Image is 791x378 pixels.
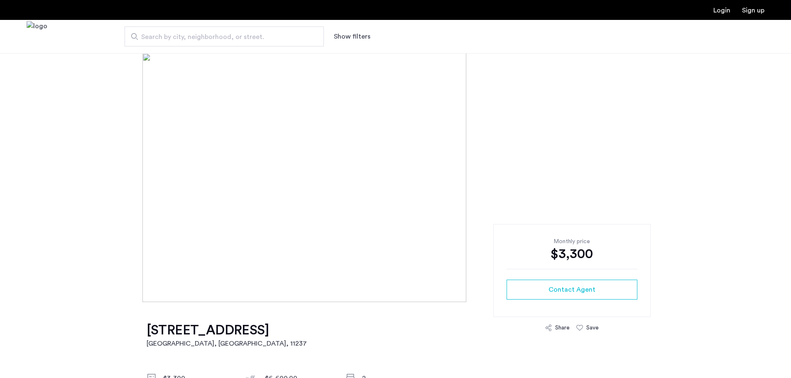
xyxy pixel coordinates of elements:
div: Monthly price [507,237,637,246]
button: button [507,280,637,300]
h2: [GEOGRAPHIC_DATA], [GEOGRAPHIC_DATA] , 11237 [147,339,307,349]
div: $3,300 [507,246,637,262]
h1: [STREET_ADDRESS] [147,322,307,339]
button: Show or hide filters [334,32,370,41]
input: Apartment Search [125,27,324,46]
span: Search by city, neighborhood, or street. [141,32,301,42]
img: logo [27,21,47,52]
div: Share [555,324,570,332]
a: Login [713,7,730,14]
a: Registration [742,7,764,14]
a: [STREET_ADDRESS][GEOGRAPHIC_DATA], [GEOGRAPHIC_DATA], 11237 [147,322,307,349]
a: Cazamio Logo [27,21,47,52]
span: Contact Agent [549,285,595,295]
div: Save [586,324,599,332]
img: [object%20Object] [142,53,649,302]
